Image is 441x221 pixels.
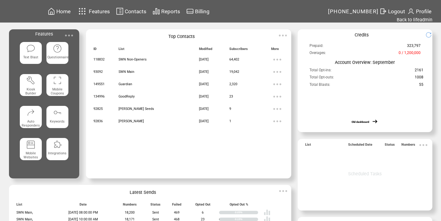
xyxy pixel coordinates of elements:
[229,94,233,98] span: 23
[406,6,432,16] a: Profile
[388,8,405,15] span: Logout
[53,76,62,85] img: coupons.svg
[172,202,181,209] span: Failed
[119,119,144,123] span: [PERSON_NAME]
[119,57,147,61] span: SWN Non-Openers
[93,94,105,98] span: 134996
[46,138,69,166] a: Integrations
[68,211,98,215] span: [DATE] 08:00:00 PM
[229,119,231,123] span: 1
[152,211,159,215] span: Sent
[309,68,331,75] span: Total Opt-ins:
[352,120,369,123] a: Old dashboard
[93,82,105,86] span: 149551
[16,202,22,209] span: List
[63,29,75,42] img: ellypsis.svg
[24,151,38,159] span: Mobile Websites
[119,107,154,111] span: [PERSON_NAME] Seeds
[195,8,210,15] span: Billing
[271,78,283,90] img: ellypsis.svg
[271,90,283,103] img: ellypsis.svg
[195,202,210,209] span: Opted Out
[150,202,161,209] span: Status
[26,140,35,149] img: mobile-websites.svg
[264,209,270,216] img: poll%20-%20white.svg
[199,70,209,74] span: [DATE]
[309,44,323,50] span: Prepaid:
[355,32,369,37] span: Credits
[76,5,111,17] a: Features
[89,8,110,15] span: Features
[199,94,209,98] span: [DATE]
[348,171,382,176] span: Scheduled Tasks
[399,51,421,57] span: 0 / 1,200,000
[119,94,135,98] span: GoodReply
[152,6,181,16] a: Reports
[305,143,311,149] span: List
[26,44,35,53] img: text-blast.svg
[20,42,42,69] a: Text Blast
[199,119,209,123] span: [DATE]
[119,82,132,86] span: Guardian
[26,76,35,85] img: tool%201.svg
[235,218,258,221] div: 0.13%
[199,57,209,61] span: [DATE]
[271,53,283,66] img: ellypsis.svg
[20,138,42,166] a: Mobile Websites
[46,42,69,69] a: Questionnaire
[23,55,38,59] span: Text Blast
[53,44,62,53] img: questionnaire.svg
[93,57,105,61] span: 118832
[407,7,415,15] img: profile.svg
[229,57,239,61] span: 64,402
[20,106,42,133] a: Auto Responders
[50,119,65,123] span: Keywords
[328,8,379,15] span: [PHONE_NUMBER]
[123,202,137,209] span: Numbers
[199,107,209,111] span: [DATE]
[379,7,387,15] img: exit.svg
[229,107,231,111] span: 9
[174,211,179,215] span: 469
[93,47,97,53] span: ID
[277,185,289,197] img: ellypsis.svg
[77,6,88,16] img: features.svg
[22,119,40,127] span: Auto Responders
[229,47,248,53] span: Subscribers
[348,143,372,149] span: Scheduled Date
[47,55,69,59] span: Questionnaire
[229,70,239,74] span: 19,042
[415,75,423,82] span: 1008
[125,8,146,15] span: Contacts
[51,87,64,95] span: Mobile Coupons
[271,115,283,127] img: ellypsis.svg
[309,75,334,82] span: Total Opt-outs:
[186,7,194,15] img: creidtcard.svg
[271,103,283,115] img: ellypsis.svg
[119,47,124,53] span: List
[46,106,69,133] a: Keywords
[271,47,279,53] span: More
[168,34,195,39] span: Top Contacts
[161,8,180,15] span: Reports
[309,51,326,57] span: Overages:
[335,60,395,65] span: Account Overview: September
[153,7,160,15] img: chart.svg
[35,31,53,36] span: Features
[309,82,330,89] span: Total Blasts:
[56,8,71,15] span: Home
[47,6,71,16] a: Home
[93,107,103,111] span: 92825
[53,140,62,149] img: integrations.svg
[199,47,212,53] span: Modified
[230,202,248,209] span: Opted Out %
[229,82,237,86] span: 2,320
[401,143,415,149] span: Numbers
[185,6,210,16] a: Billing
[115,6,147,16] a: Contacts
[25,87,36,95] span: Kiosk Builder
[48,151,67,155] span: Integrations
[235,211,258,214] div: 0.03%
[125,211,135,215] span: 18,200
[271,66,283,78] img: ellypsis.svg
